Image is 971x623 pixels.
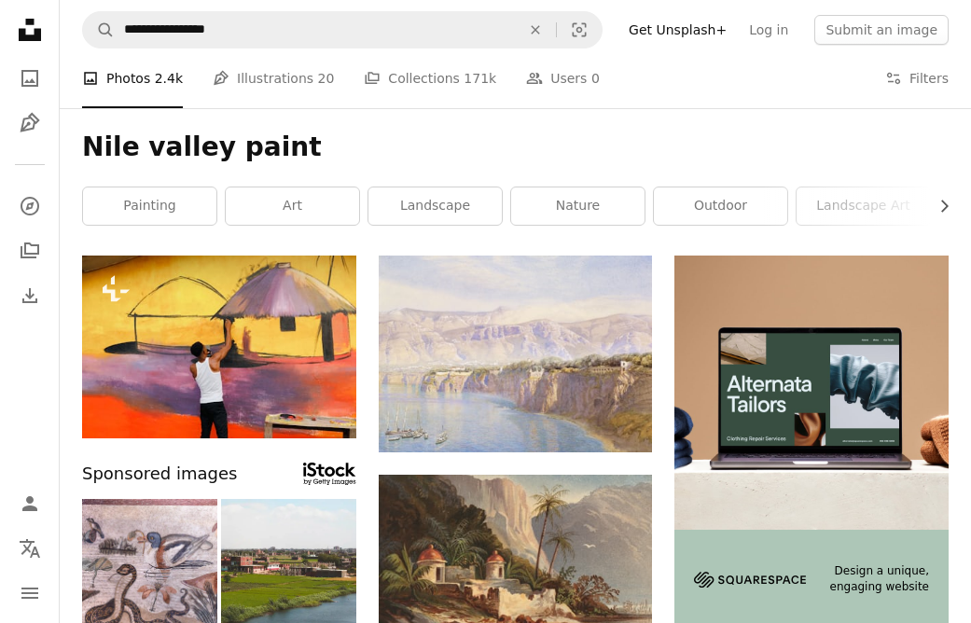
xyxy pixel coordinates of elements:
[226,187,359,225] a: art
[11,277,49,314] a: Download History
[526,48,600,108] a: Users 0
[617,15,738,45] a: Get Unsplash+
[82,338,356,354] a: a man painting a mural on a wall
[828,563,929,595] span: Design a unique, engaging website
[927,187,949,225] button: scroll list to the right
[814,15,949,45] button: Submit an image
[11,232,49,270] a: Collections
[464,68,496,89] span: 171k
[368,187,502,225] a: landscape
[83,12,115,48] button: Search Unsplash
[11,60,49,97] a: Photos
[738,15,799,45] a: Log in
[82,461,237,488] span: Sponsored images
[82,11,603,48] form: Find visuals sitewide
[654,187,787,225] a: outdoor
[379,256,653,452] img: mountains near body of water painting
[674,256,949,530] img: file-1707885205802-88dd96a21c72image
[11,104,49,142] a: Illustrations
[557,12,602,48] button: Visual search
[82,131,949,164] h1: Nile valley paint
[379,345,653,362] a: mountains near body of water painting
[515,12,556,48] button: Clear
[885,48,949,108] button: Filters
[11,530,49,567] button: Language
[213,48,334,108] a: Illustrations 20
[511,187,645,225] a: nature
[318,68,335,89] span: 20
[694,572,806,588] img: file-1705255347840-230a6ab5bca9image
[591,68,600,89] span: 0
[379,561,653,577] a: a painting of a tropical island with a boat in the water
[364,48,496,108] a: Collections 171k
[83,187,216,225] a: painting
[797,187,930,225] a: landscape art
[11,187,49,225] a: Explore
[82,256,356,438] img: a man painting a mural on a wall
[11,575,49,612] button: Menu
[11,485,49,522] a: Log in / Sign up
